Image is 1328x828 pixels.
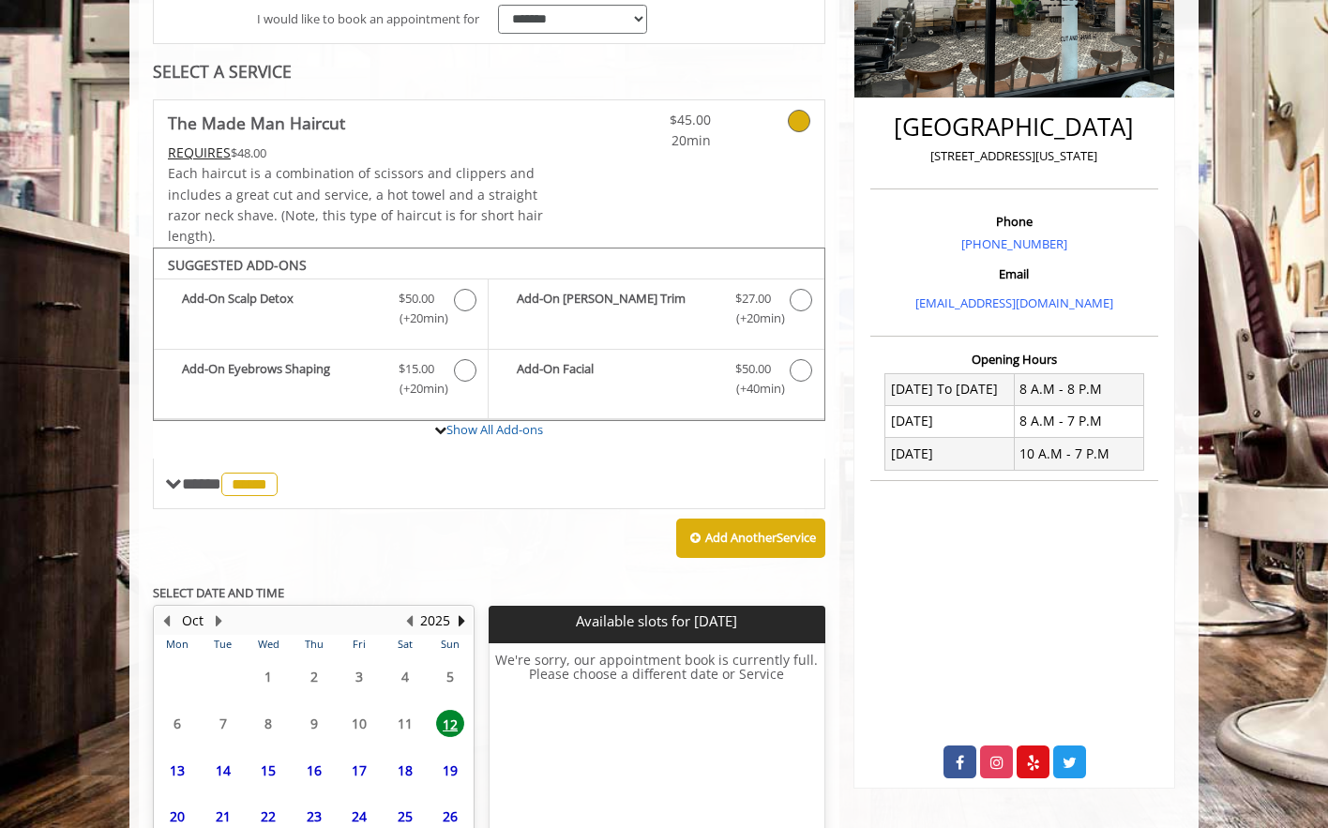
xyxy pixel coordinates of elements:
td: [DATE] [885,405,1015,437]
label: Add-On Eyebrows Shaping [163,359,478,403]
span: $27.00 [735,289,771,309]
button: Next Month [211,610,226,631]
b: Add-On Eyebrows Shaping [182,359,380,399]
span: $50.00 [399,289,434,309]
td: Select day14 [200,746,245,793]
th: Wed [246,635,291,654]
h2: [GEOGRAPHIC_DATA] [875,113,1154,141]
td: Select day18 [382,746,427,793]
h3: Phone [875,215,1154,228]
span: $50.00 [735,359,771,379]
label: Add-On Beard Trim [498,289,814,333]
td: Select day13 [155,746,200,793]
td: Select day19 [428,746,474,793]
span: 12 [436,710,464,737]
a: Show All Add-ons [446,421,543,438]
span: This service needs some Advance to be paid before we block your appointment [168,143,231,161]
button: Oct [182,610,204,631]
b: SUGGESTED ADD-ONS [168,256,307,274]
span: 18 [391,757,419,784]
b: Add Another Service [705,529,816,546]
td: Select day17 [337,746,382,793]
span: (+20min ) [725,309,780,328]
p: Available slots for [DATE] [496,613,817,629]
th: Mon [155,635,200,654]
button: Previous Month [158,610,174,631]
td: Select day16 [291,746,336,793]
td: Select day12 [428,700,474,747]
span: 20min [600,130,711,151]
span: 13 [163,757,191,784]
span: (+20min ) [389,379,445,399]
button: Add AnotherService [676,519,825,558]
td: 8 A.M - 8 P.M [1014,373,1143,405]
span: Each haircut is a combination of scissors and clippers and includes a great cut and service, a ho... [168,164,543,245]
b: SELECT DATE AND TIME [153,584,284,601]
span: (+20min ) [389,309,445,328]
td: 10 A.M - 7 P.M [1014,438,1143,470]
span: 15 [254,757,282,784]
span: $45.00 [600,110,711,130]
span: (+40min ) [725,379,780,399]
span: I would like to book an appointment for [257,9,479,29]
div: SELECT A SERVICE [153,63,825,81]
th: Thu [291,635,336,654]
div: $48.00 [168,143,545,163]
b: Add-On Facial [517,359,716,399]
th: Sun [428,635,474,654]
b: Add-On Scalp Detox [182,289,380,328]
b: Add-On [PERSON_NAME] Trim [517,289,716,328]
button: 2025 [420,610,450,631]
span: 19 [436,757,464,784]
span: 14 [209,757,237,784]
a: [PHONE_NUMBER] [961,235,1067,252]
span: $15.00 [399,359,434,379]
button: Next Year [454,610,469,631]
label: Add-On Facial [498,359,814,403]
div: The Made Man Haircut Add-onS [153,248,825,422]
h3: Email [875,267,1154,280]
span: 17 [345,757,373,784]
p: [STREET_ADDRESS][US_STATE] [875,146,1154,166]
label: Add-On Scalp Detox [163,289,478,333]
a: [EMAIL_ADDRESS][DOMAIN_NAME] [915,294,1113,311]
th: Sat [382,635,427,654]
b: The Made Man Haircut [168,110,345,136]
td: 8 A.M - 7 P.M [1014,405,1143,437]
span: 16 [300,757,328,784]
th: Tue [200,635,245,654]
button: Previous Year [401,610,416,631]
td: [DATE] [885,438,1015,470]
h3: Opening Hours [870,353,1158,366]
td: [DATE] To [DATE] [885,373,1015,405]
th: Fri [337,635,382,654]
td: Select day15 [246,746,291,793]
